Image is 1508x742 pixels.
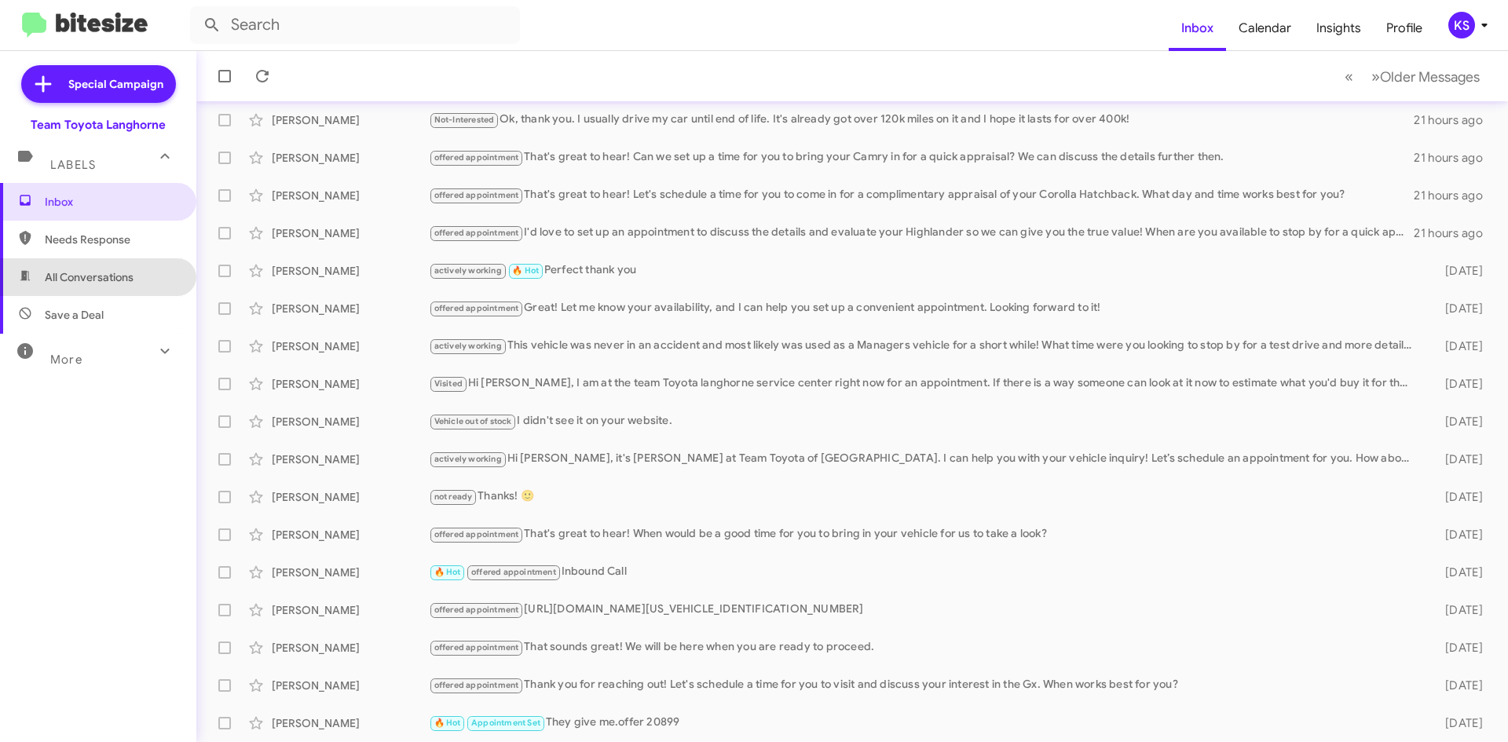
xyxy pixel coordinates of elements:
div: [DATE] [1420,715,1495,731]
div: Team Toyota Langhorne [31,117,166,133]
input: Search [190,6,520,44]
div: Hi [PERSON_NAME], it's [PERSON_NAME] at Team Toyota of [GEOGRAPHIC_DATA]. I can help you with you... [429,450,1420,468]
div: I didn't see it on your website. [429,412,1420,430]
div: This vehicle was never in an accident and most likely was used as a Managers vehicle for a short ... [429,337,1420,355]
span: Appointment Set [471,718,540,728]
div: Inbound Call [429,563,1420,581]
div: 21 hours ago [1414,150,1495,166]
nav: Page navigation example [1336,60,1489,93]
div: [PERSON_NAME] [272,489,429,505]
div: [PERSON_NAME] [272,376,429,392]
span: Vehicle out of stock [434,416,512,426]
div: [PERSON_NAME] [272,715,429,731]
a: Insights [1304,5,1374,51]
a: Special Campaign [21,65,176,103]
div: [DATE] [1420,602,1495,618]
span: Needs Response [45,232,178,247]
span: Not-Interested [434,115,495,125]
div: [DATE] [1420,527,1495,543]
div: [PERSON_NAME] [272,225,429,241]
div: [PERSON_NAME] [272,112,429,128]
span: offered appointment [471,567,556,577]
span: offered appointment [434,228,519,238]
div: [DATE] [1420,414,1495,429]
span: More [50,353,82,367]
div: [DATE] [1420,263,1495,279]
div: [PERSON_NAME] [272,263,429,279]
div: [PERSON_NAME] [272,565,429,580]
div: Ok, thank you. I usually drive my car until end of life. It's already got over 120k miles on it a... [429,111,1414,129]
div: [PERSON_NAME] [272,451,429,467]
button: Next [1362,60,1489,93]
span: « [1345,67,1353,86]
div: [PERSON_NAME] [272,338,429,354]
span: Visited [434,378,463,389]
span: offered appointment [434,303,519,313]
div: Thanks! 🙂 [429,488,1420,506]
div: [DATE] [1420,565,1495,580]
span: offered appointment [434,190,519,200]
div: 21 hours ago [1414,188,1495,203]
div: KS [1448,12,1475,38]
div: Perfect thank you [429,261,1420,280]
div: That's great to hear! When would be a good time for you to bring in your vehicle for us to take a... [429,525,1420,543]
span: offered appointment [434,680,519,690]
div: [DATE] [1420,451,1495,467]
button: KS [1435,12,1491,38]
a: Calendar [1226,5,1304,51]
span: Save a Deal [45,307,104,323]
span: » [1371,67,1380,86]
span: actively working [434,454,502,464]
div: [PERSON_NAME] [272,414,429,429]
div: [DATE] [1420,301,1495,316]
div: 21 hours ago [1414,225,1495,241]
span: 🔥 Hot [434,718,461,728]
span: actively working [434,341,502,351]
div: [PERSON_NAME] [272,301,429,316]
span: Special Campaign [68,76,163,92]
span: actively working [434,265,502,276]
div: [PERSON_NAME] [272,602,429,618]
span: not ready [434,492,473,502]
div: That's great to hear! Can we set up a time for you to bring your Camry in for a quick appraisal? ... [429,148,1414,166]
span: All Conversations [45,269,134,285]
div: [URL][DOMAIN_NAME][US_VEHICLE_IDENTIFICATION_NUMBER] [429,601,1420,619]
div: 21 hours ago [1414,112,1495,128]
div: That sounds great! We will be here when you are ready to proceed. [429,638,1420,656]
div: [DATE] [1420,376,1495,392]
div: [DATE] [1420,678,1495,693]
span: offered appointment [434,152,519,163]
div: [PERSON_NAME] [272,188,429,203]
div: [PERSON_NAME] [272,150,429,166]
span: offered appointment [434,642,519,652]
div: They give me.offer 20899 [429,714,1420,732]
a: Profile [1374,5,1435,51]
div: Hi [PERSON_NAME], I am at the team Toyota langhorne service center right now for an appointment. ... [429,375,1420,393]
span: 🔥 Hot [434,567,461,577]
span: Inbox [45,194,178,210]
div: Great! Let me know your availability, and I can help you set up a convenient appointment. Looking... [429,299,1420,317]
div: [DATE] [1420,640,1495,656]
div: [DATE] [1420,338,1495,354]
div: That's great to hear! Let's schedule a time for you to come in for a complimentary appraisal of y... [429,186,1414,204]
div: Thank you for reaching out! Let's schedule a time for you to visit and discuss your interest in t... [429,676,1420,694]
div: I'd love to set up an appointment to discuss the details and evaluate your Highlander so we can g... [429,224,1414,242]
div: [PERSON_NAME] [272,640,429,656]
div: [PERSON_NAME] [272,527,429,543]
span: offered appointment [434,529,519,539]
span: offered appointment [434,605,519,615]
button: Previous [1335,60,1363,93]
span: 🔥 Hot [512,265,539,276]
span: Labels [50,158,96,172]
span: Older Messages [1380,68,1480,86]
div: [PERSON_NAME] [272,678,429,693]
div: [DATE] [1420,489,1495,505]
a: Inbox [1169,5,1226,51]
